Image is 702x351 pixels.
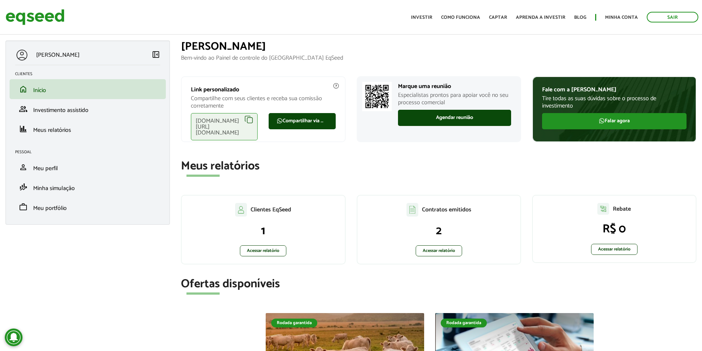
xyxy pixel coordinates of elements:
li: Meus relatórios [10,119,166,139]
span: finance_mode [19,183,28,192]
span: finance [19,124,28,133]
a: Falar agora [542,113,687,129]
a: Acessar relatório [240,245,286,256]
span: home [19,85,28,94]
a: Sair [647,12,698,22]
span: work [19,203,28,211]
span: Minha simulação [33,183,75,193]
span: Meus relatórios [33,125,71,135]
li: Início [10,79,166,99]
p: Compartilhe com seus clientes e receba sua comissão corretamente [191,95,335,109]
a: Acessar relatório [416,245,462,256]
p: Clientes EqSeed [251,206,291,213]
p: 2 [365,224,513,238]
img: FaWhatsapp.svg [277,118,283,124]
p: Bem-vindo ao Painel de controle do [GEOGRAPHIC_DATA] EqSeed [181,55,696,62]
p: Especialistas prontos para apoiar você no seu processo comercial [398,92,511,106]
div: Rodada garantida [271,319,317,327]
span: Início [33,85,46,95]
a: Aprenda a investir [516,15,565,20]
p: Rebate [613,206,631,213]
img: FaWhatsapp.svg [599,118,605,124]
a: homeInício [15,85,160,94]
li: Investimento assistido [10,99,166,119]
h2: Meus relatórios [181,160,696,173]
p: Contratos emitidos [422,206,471,213]
a: Como funciona [441,15,480,20]
p: 1 [189,224,337,238]
h2: Ofertas disponíveis [181,278,696,291]
p: Tire todas as suas dúvidas sobre o processo de investimento [542,95,687,109]
span: Meu portfólio [33,203,67,213]
a: Acessar relatório [591,244,638,255]
span: group [19,105,28,113]
p: R$ 0 [540,222,688,236]
p: Link personalizado [191,86,335,93]
li: Meu perfil [10,157,166,177]
span: Meu perfil [33,164,58,173]
a: groupInvestimento assistido [15,105,160,113]
a: Agendar reunião [398,110,511,126]
h2: Pessoal [15,150,166,154]
span: Investimento assistido [33,105,88,115]
a: Compartilhar via WhatsApp [269,113,335,129]
h1: [PERSON_NAME] [181,41,696,53]
a: Minha conta [605,15,638,20]
a: personMeu perfil [15,163,160,172]
li: Meu portfólio [10,197,166,217]
p: [PERSON_NAME] [36,52,80,59]
span: left_panel_close [151,50,160,59]
h2: Clientes [15,72,166,76]
a: financeMeus relatórios [15,124,160,133]
a: Colapsar menu [151,50,160,60]
a: Captar [489,15,507,20]
img: agent-relatorio.svg [597,203,609,215]
p: Fale com a [PERSON_NAME] [542,86,687,93]
a: Blog [574,15,586,20]
img: Marcar reunião com consultor [362,82,392,111]
a: workMeu portfólio [15,203,160,211]
div: Rodada garantida [441,319,487,327]
span: person [19,163,28,172]
img: EqSeed [6,7,64,27]
li: Minha simulação [10,177,166,197]
a: Investir [411,15,432,20]
img: agent-meulink-info2.svg [333,83,339,89]
a: finance_modeMinha simulação [15,183,160,192]
p: Marque uma reunião [398,83,511,90]
img: agent-clientes.svg [235,203,247,216]
div: [DOMAIN_NAME][URL][DOMAIN_NAME] [191,113,258,140]
img: agent-contratos.svg [406,203,418,217]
